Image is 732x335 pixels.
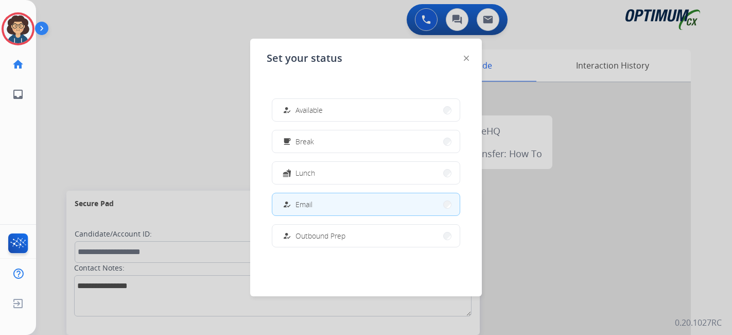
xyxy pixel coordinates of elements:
mat-icon: how_to_reg [283,231,291,240]
button: Available [272,99,460,121]
img: close-button [464,56,469,61]
mat-icon: how_to_reg [283,200,291,209]
button: Lunch [272,162,460,184]
span: Outbound Prep [295,230,345,241]
mat-icon: fastfood [283,169,291,177]
button: Break [272,130,460,153]
mat-icon: inbox [12,88,24,100]
mat-icon: free_breakfast [283,137,291,146]
p: 0.20.1027RC [675,316,722,329]
span: Set your status [267,51,342,65]
button: Email [272,193,460,215]
button: Outbound Prep [272,225,460,247]
mat-icon: how_to_reg [283,106,291,114]
span: Available [295,105,323,115]
span: Email [295,199,312,210]
mat-icon: home [12,58,24,71]
img: avatar [4,14,32,43]
span: Break [295,136,314,147]
span: Lunch [295,167,315,178]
